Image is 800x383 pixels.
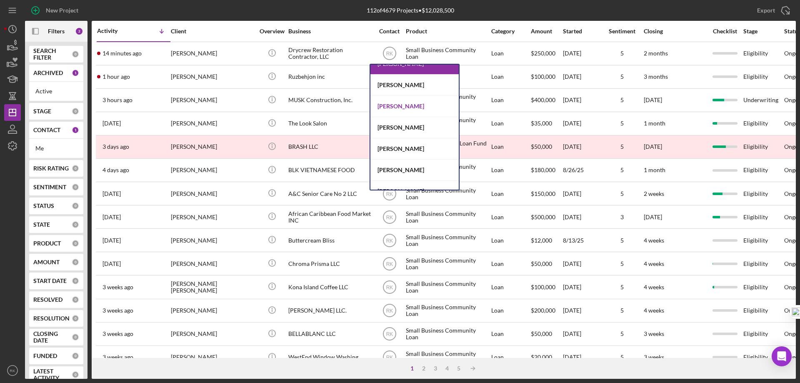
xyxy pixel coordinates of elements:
div: [DATE] [563,206,600,228]
div: [PERSON_NAME] [171,323,254,345]
div: [PERSON_NAME] [370,138,459,160]
div: Loan [491,43,530,65]
time: 2025-08-29 18:12 [102,97,132,103]
div: 0 [72,333,79,341]
div: Eligibility [743,276,783,298]
time: 2025-08-29 20:49 [102,50,142,57]
div: A&C Senior Care No 2 LLC [288,183,372,205]
time: 4 weeks [644,237,664,244]
time: 3 weeks [644,330,664,337]
div: [PERSON_NAME] [171,206,254,228]
div: [PERSON_NAME] [370,117,459,138]
div: 0 [72,183,79,191]
time: 4 weeks [644,307,664,314]
div: Eligibility [743,253,783,275]
div: [PERSON_NAME] LLC. [288,300,372,322]
div: 1 [72,69,79,77]
button: RK [4,362,21,379]
b: Filters [48,28,65,35]
div: Eligibility [743,206,783,228]
div: Eligibility [743,346,783,368]
div: $250,000 [531,43,562,65]
div: 5 [601,50,643,57]
text: RK [386,285,393,290]
time: 2025-08-07 17:12 [102,354,133,360]
div: Product [406,28,489,35]
div: [DATE] [563,323,600,345]
text: RK [386,308,393,314]
div: Drycrew Restoration Contractor, LLC [288,43,372,65]
div: Eligibility [743,159,783,181]
div: 112 of 4679 Projects • $12,028,500 [367,7,454,14]
time: 2025-08-13 21:58 [102,237,121,244]
div: BELLABLANC LLC [288,323,372,345]
time: 2025-08-14 22:27 [102,214,121,220]
div: [DATE] [563,346,600,368]
button: Export [749,2,796,19]
div: [DATE] [563,276,600,298]
div: 5 [453,365,465,372]
div: Sentiment [601,28,643,35]
div: Loan [491,276,530,298]
div: [DATE] [563,89,600,111]
div: [PERSON_NAME] [171,229,254,251]
time: 2 months [644,50,668,57]
time: 2025-08-20 04:07 [102,190,121,197]
div: BLK VIETNAMESE FOOD [288,159,372,181]
div: [DATE] [563,300,600,322]
div: 5 [601,260,643,267]
b: FUNDED [33,353,57,359]
div: 8/13/25 [563,229,600,251]
text: RK [386,355,393,360]
div: $180,000 [531,159,562,181]
div: Overview [256,28,287,35]
div: Small Business Community Loan [406,206,489,228]
div: 0 [72,221,79,228]
div: Loan [491,323,530,345]
time: 1 month [644,120,665,127]
b: PRODUCT [33,240,61,247]
div: Amount [531,28,562,35]
div: 1 [72,126,79,134]
div: Small Business Community Loan [406,229,489,251]
div: The Look Salon [288,113,372,135]
div: African Caribbean Food Market INC [288,206,372,228]
div: 8/26/25 [563,159,600,181]
time: 2025-08-11 03:23 [102,284,133,290]
time: 2025-08-29 19:59 [102,73,130,80]
div: 5 [601,330,643,337]
div: Buttercream Bliss [288,229,372,251]
div: [PERSON_NAME] [370,96,459,117]
time: 2025-08-26 01:51 [102,167,129,173]
div: [DATE] [563,136,600,158]
div: $150,000 [531,183,562,205]
div: 5 [601,284,643,290]
div: Small Business Community Loan [406,276,489,298]
div: WestEnd Window Washing [288,346,372,368]
div: Eligibility [743,300,783,322]
div: [PERSON_NAME] [370,181,459,202]
div: Underwriting [743,89,783,111]
div: [PERSON_NAME] [PERSON_NAME] [171,276,254,298]
div: 5 [601,120,643,127]
b: SENTIMENT [33,184,66,190]
time: [DATE] [644,143,662,150]
div: Eligibility [743,229,783,251]
div: 0 [72,108,79,115]
div: [DATE] [563,183,600,205]
time: 2 weeks [644,190,664,197]
b: LATEST ACTIVITY [33,368,72,381]
div: 5 [601,354,643,360]
time: 1 month [644,166,665,173]
div: 5 [601,237,643,244]
div: Contact [374,28,405,35]
div: [PERSON_NAME] [171,253,254,275]
text: RK [386,214,393,220]
div: 3 [601,214,643,220]
div: [PERSON_NAME] [171,113,254,135]
time: 4 weeks [644,260,664,267]
time: [DATE] [644,96,662,103]
div: [PERSON_NAME] [171,346,254,368]
b: STAGE [33,108,51,115]
div: Checklist [707,28,742,35]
